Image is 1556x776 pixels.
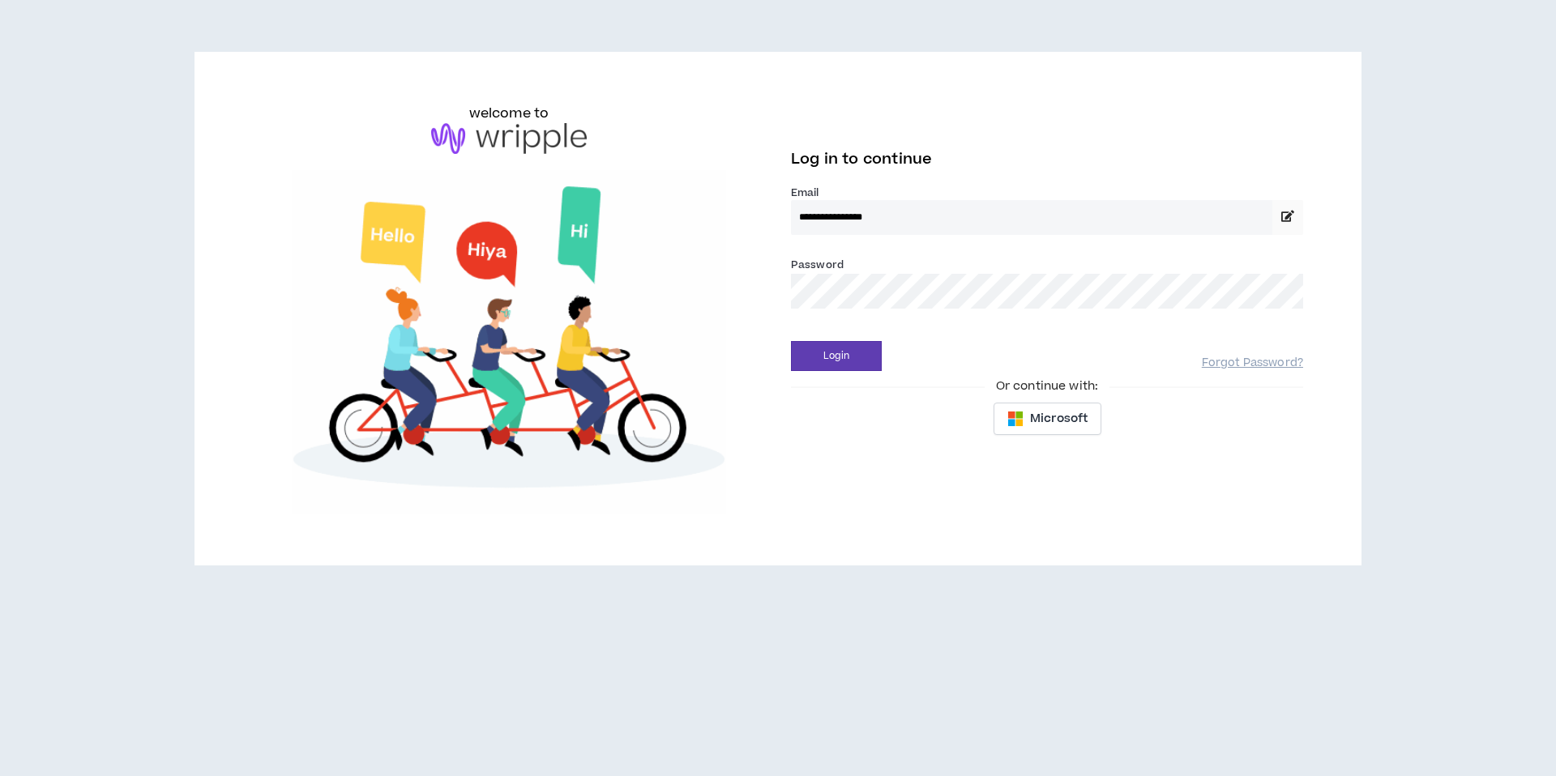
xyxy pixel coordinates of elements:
label: Email [791,185,1303,200]
img: Welcome to Wripple [253,170,765,514]
span: Or continue with: [985,377,1109,395]
label: Password [791,258,844,272]
a: Forgot Password? [1202,356,1303,371]
span: Microsoft [1030,410,1088,428]
button: Microsoft [994,403,1101,435]
span: Log in to continue [791,149,932,169]
h6: welcome to [469,104,549,123]
img: logo-brand.png [431,123,587,154]
button: Login [791,341,882,371]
